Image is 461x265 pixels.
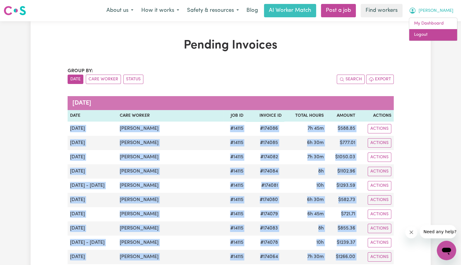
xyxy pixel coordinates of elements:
[117,221,223,236] td: [PERSON_NAME]
[223,236,246,250] td: # 14115
[256,196,282,203] span: # 174080
[326,207,358,221] td: $ 721.71
[117,150,223,164] td: [PERSON_NAME]
[86,75,121,84] button: sort invoices by care worker
[123,75,143,84] button: sort invoices by paid status
[68,136,117,150] td: [DATE]
[361,4,403,17] a: Find workers
[137,4,183,17] button: How it works
[68,207,117,221] td: [DATE]
[284,110,326,122] th: Total Hours
[256,168,282,175] span: # 174084
[308,126,324,131] span: 7 hours 45 minutes
[368,124,391,133] button: Actions
[368,238,391,247] button: Actions
[368,153,391,162] button: Actions
[68,75,83,84] button: sort invoices by date
[256,125,282,132] span: # 174086
[326,221,358,236] td: $ 855.36
[307,212,324,216] span: 6 hours 45 minutes
[257,210,282,218] span: # 174079
[68,236,117,250] td: [DATE] - [DATE]
[368,195,391,205] button: Actions
[368,252,391,262] button: Actions
[307,155,324,159] span: 7 hours 30 minutes
[326,179,358,193] td: $ 1293.59
[243,4,262,17] a: Blog
[68,69,93,73] span: Group by:
[307,254,324,259] span: 7 hours 30 minutes
[117,122,223,136] td: [PERSON_NAME]
[117,179,223,193] td: [PERSON_NAME]
[258,182,282,189] span: # 174081
[326,236,358,250] td: $ 1239.37
[368,138,391,148] button: Actions
[256,253,282,260] span: # 174064
[316,183,324,188] span: 10 hours
[318,226,324,231] span: 8 hours
[223,207,246,221] td: # 14115
[4,4,26,18] a: Careseekers logo
[405,226,417,238] iframe: Close message
[256,225,282,232] span: # 174083
[102,4,137,17] button: About us
[420,225,456,238] iframe: Message from company
[368,224,391,233] button: Actions
[117,193,223,207] td: [PERSON_NAME]
[223,110,246,122] th: Job ID
[326,136,358,150] td: $ 777.01
[223,250,246,264] td: # 14115
[321,4,356,17] a: Post a job
[326,122,358,136] td: $ 588.85
[68,96,394,110] caption: [DATE]
[307,140,324,145] span: 6 hours 30 minutes
[68,122,117,136] td: [DATE]
[366,75,394,84] button: Export
[68,221,117,236] td: [DATE]
[368,210,391,219] button: Actions
[368,167,391,176] button: Actions
[117,236,223,250] td: [PERSON_NAME]
[257,239,282,246] span: # 174078
[307,197,324,202] span: 6 hours 30 minutes
[409,18,457,29] a: My Dashboard
[4,5,26,16] img: Careseekers logo
[257,153,282,161] span: # 174082
[68,110,117,122] th: Date
[326,250,358,264] td: $ 1266.00
[358,110,394,122] th: Actions
[223,164,246,179] td: # 14115
[223,150,246,164] td: # 14115
[337,75,365,84] button: Search
[409,29,457,41] a: Logout
[368,181,391,190] button: Actions
[117,136,223,150] td: [PERSON_NAME]
[405,4,457,17] button: My Account
[409,18,457,41] div: My Account
[223,136,246,150] td: # 14115
[223,221,246,236] td: # 14115
[68,193,117,207] td: [DATE]
[117,250,223,264] td: [PERSON_NAME]
[223,122,246,136] td: # 14115
[68,164,117,179] td: [DATE]
[68,150,117,164] td: [DATE]
[4,4,37,9] span: Need any help?
[264,4,316,17] a: AI Worker Match
[326,164,358,179] td: $ 1102.96
[246,110,284,122] th: Invoice ID
[68,179,117,193] td: [DATE] - [DATE]
[437,241,456,260] iframe: Button to launch messaging window
[223,179,246,193] td: # 14115
[68,250,117,264] td: [DATE]
[183,4,243,17] button: Safety & resources
[419,8,453,14] span: [PERSON_NAME]
[117,207,223,221] td: [PERSON_NAME]
[326,150,358,164] td: $ 1050.03
[117,110,223,122] th: Care Worker
[318,169,324,174] span: 8 hours
[117,164,223,179] td: [PERSON_NAME]
[68,38,394,53] h1: Pending Invoices
[316,240,324,245] span: 10 hours
[256,139,282,146] span: # 174085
